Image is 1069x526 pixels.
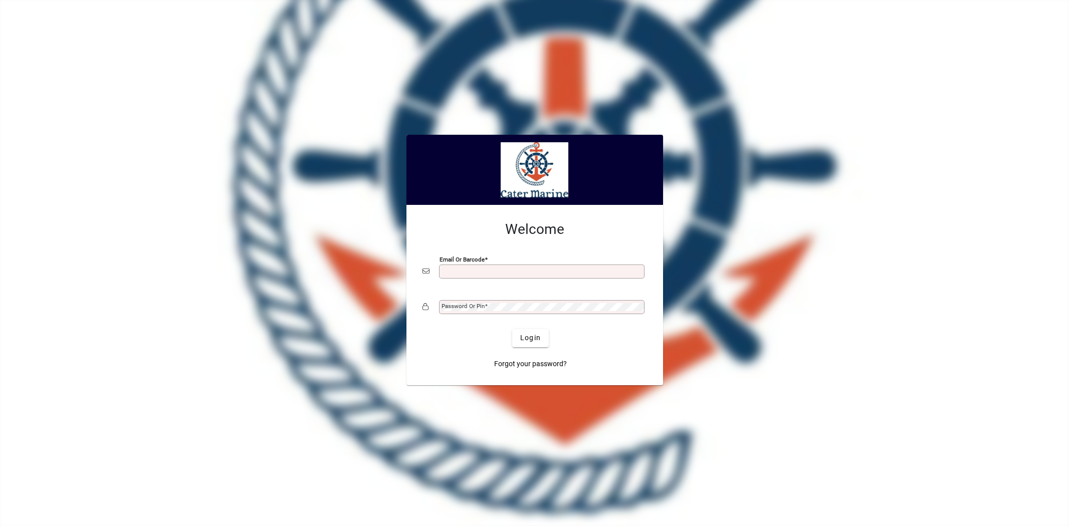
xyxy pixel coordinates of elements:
[490,355,571,373] a: Forgot your password?
[422,221,647,238] h2: Welcome
[494,359,567,369] span: Forgot your password?
[440,255,485,262] mat-label: Email or Barcode
[520,333,541,343] span: Login
[442,303,485,310] mat-label: Password or Pin
[512,329,549,347] button: Login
